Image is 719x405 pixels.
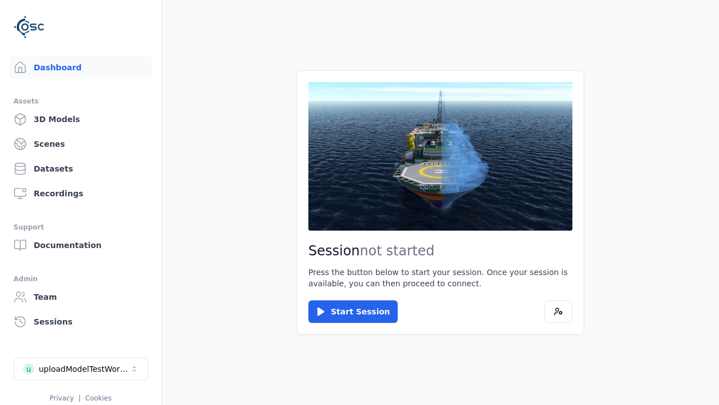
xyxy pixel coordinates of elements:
span: not started [360,243,435,259]
a: 3D Models [9,108,152,130]
p: Press the button below to start your session. Once your session is available, you can then procee... [308,267,572,289]
a: Documentation [9,234,152,256]
a: Dashboard [9,56,152,79]
span: | [79,394,81,402]
a: Recordings [9,182,152,205]
div: Support [13,220,148,234]
a: Scenes [9,133,152,155]
div: uploadModelTestWorkspace [39,363,130,375]
img: Logo [13,11,45,43]
div: Admin [13,272,148,286]
a: Privacy [49,394,74,402]
a: Team [9,286,152,308]
a: Datasets [9,157,152,180]
div: u [23,363,34,375]
a: Sessions [9,310,152,333]
button: Start Session [308,300,398,323]
div: Assets [13,94,148,108]
h2: Session [308,242,572,260]
a: Cookies [85,394,112,402]
button: Select a workspace [13,358,148,380]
